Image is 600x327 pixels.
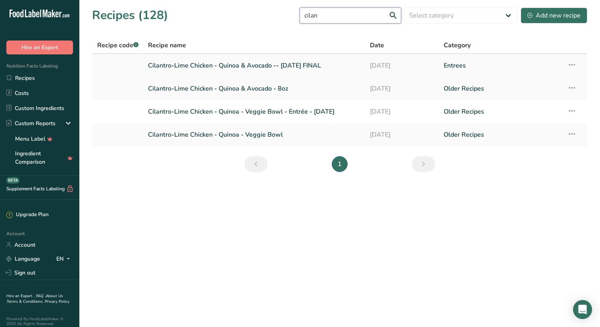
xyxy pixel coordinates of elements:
[444,80,558,97] a: Older Recipes
[148,80,360,97] a: Cilantro-Lime Chicken - Quinoa & Avocado - 8oz
[6,293,35,299] a: Hire an Expert .
[6,119,56,128] div: Custom Reports
[148,41,186,50] span: Recipe name
[300,8,401,23] input: Search for recipe
[7,299,45,304] a: Terms & Conditions .
[444,41,471,50] span: Category
[370,80,434,97] a: [DATE]
[6,252,40,266] a: Language
[444,126,558,143] a: Older Recipes
[370,103,434,120] a: [DATE]
[45,299,69,304] a: Privacy Policy
[6,41,73,54] button: Hire an Expert
[97,41,138,50] span: Recipe code
[36,293,46,299] a: FAQ .
[6,293,63,304] a: About Us .
[412,156,435,172] a: Next page
[148,57,360,74] a: Cilantro-Lime Chicken - Quinoa & Avocado -- [DATE] FINAL
[6,211,48,219] div: Upgrade Plan
[148,126,360,143] a: Cilantro-Lime Chicken - Quinoa - Veggie Bowl
[6,177,19,184] div: BETA
[244,156,267,172] a: Previous page
[92,6,168,24] h1: Recipes (128)
[370,57,434,74] a: [DATE]
[56,254,73,263] div: EN
[527,11,581,20] div: Add new recipe
[6,317,73,326] div: Powered By FoodLabelMaker © 2025 All Rights Reserved
[370,126,434,143] a: [DATE]
[370,41,384,50] span: Date
[521,8,587,23] button: Add new recipe
[444,103,558,120] a: Older Recipes
[148,103,360,120] a: Cilantro-Lime Chicken - Quinoa - Veggie Bowl - Entrée - [DATE]
[573,300,592,319] div: Open Intercom Messenger
[444,57,558,74] a: Entrees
